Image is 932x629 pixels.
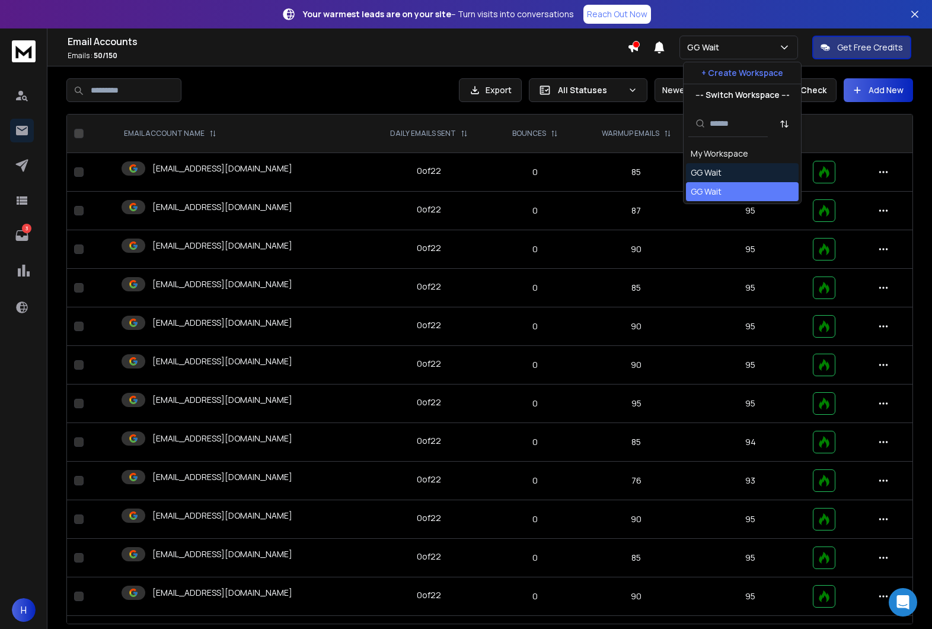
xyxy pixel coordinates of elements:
[390,129,456,138] p: DAILY EMAILS SENT
[417,396,441,408] div: 0 of 22
[152,163,292,174] p: [EMAIL_ADDRESS][DOMAIN_NAME]
[500,359,571,371] p: 0
[500,590,571,602] p: 0
[695,89,790,101] p: --- Switch Workspace ---
[500,398,571,409] p: 0
[691,186,722,198] div: GG Wait
[500,552,571,564] p: 0
[500,205,571,217] p: 0
[695,230,806,269] td: 95
[578,462,695,500] td: 76
[578,385,695,423] td: 95
[10,224,34,247] a: 3
[152,548,292,560] p: [EMAIL_ADDRESS][DOMAIN_NAME]
[578,539,695,577] td: 85
[152,394,292,406] p: [EMAIL_ADDRESS][DOMAIN_NAME]
[152,201,292,213] p: [EMAIL_ADDRESS][DOMAIN_NAME]
[417,435,441,447] div: 0 of 22
[94,50,117,61] span: 50 / 150
[695,539,806,577] td: 95
[417,589,441,601] div: 0 of 22
[417,165,441,177] div: 0 of 22
[459,78,522,102] button: Export
[417,242,441,254] div: 0 of 22
[695,192,806,230] td: 95
[578,423,695,462] td: 85
[695,307,806,346] td: 95
[578,269,695,307] td: 85
[695,346,806,385] td: 95
[578,230,695,269] td: 90
[12,598,36,622] button: H
[578,577,695,616] td: 90
[500,513,571,525] p: 0
[695,500,806,539] td: 95
[695,385,806,423] td: 95
[587,8,647,20] p: Reach Out Now
[695,423,806,462] td: 94
[844,78,913,102] button: Add New
[500,166,571,178] p: 0
[695,462,806,500] td: 93
[578,346,695,385] td: 90
[691,148,748,160] div: My Workspace
[152,587,292,599] p: [EMAIL_ADDRESS][DOMAIN_NAME]
[773,112,796,136] button: Sort by Sort A-Z
[152,510,292,522] p: [EMAIL_ADDRESS][DOMAIN_NAME]
[303,8,574,20] p: – Turn visits into conversations
[812,36,911,59] button: Get Free Credits
[578,153,695,192] td: 85
[417,512,441,524] div: 0 of 22
[417,551,441,563] div: 0 of 22
[889,588,917,617] div: Open Intercom Messenger
[124,129,216,138] div: EMAIL ACCOUNT NAME
[695,577,806,616] td: 95
[68,34,627,49] h1: Email Accounts
[602,129,659,138] p: WARMUP EMAILS
[152,317,292,329] p: [EMAIL_ADDRESS][DOMAIN_NAME]
[500,320,571,332] p: 0
[417,281,441,293] div: 0 of 22
[22,224,31,233] p: 3
[512,129,546,138] p: BOUNCES
[417,319,441,331] div: 0 of 22
[578,307,695,346] td: 90
[701,67,783,79] p: + Create Workspace
[417,358,441,370] div: 0 of 22
[578,500,695,539] td: 90
[691,167,722,179] div: GG Wait
[303,8,451,20] strong: Your warmest leads are on your site
[583,5,651,24] a: Reach Out Now
[500,436,571,448] p: 0
[684,62,801,84] button: + Create Workspace
[687,42,724,53] p: GG Wait
[500,475,571,487] p: 0
[655,78,732,102] button: Newest
[417,474,441,485] div: 0 of 22
[152,471,292,483] p: [EMAIL_ADDRESS][DOMAIN_NAME]
[558,84,623,96] p: All Statuses
[578,192,695,230] td: 87
[695,269,806,307] td: 95
[152,355,292,367] p: [EMAIL_ADDRESS][DOMAIN_NAME]
[500,282,571,294] p: 0
[837,42,903,53] p: Get Free Credits
[152,240,292,252] p: [EMAIL_ADDRESS][DOMAIN_NAME]
[152,433,292,444] p: [EMAIL_ADDRESS][DOMAIN_NAME]
[152,278,292,290] p: [EMAIL_ADDRESS][DOMAIN_NAME]
[68,51,627,61] p: Emails :
[12,40,36,62] img: logo
[500,243,571,255] p: 0
[417,204,441,215] div: 0 of 22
